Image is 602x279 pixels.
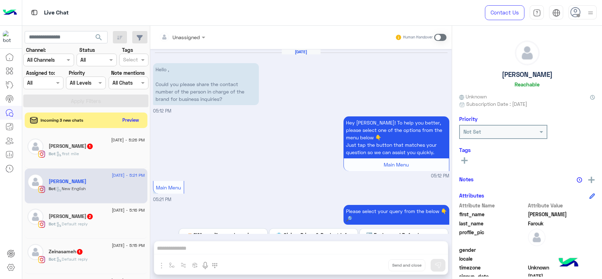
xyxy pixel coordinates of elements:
img: Instagram [38,151,45,158]
span: : first mile [55,151,79,156]
span: Incoming 3 new chats [41,117,83,123]
span: Attribute Value [528,202,595,209]
label: Priority [69,69,85,77]
span: : Default reply [55,256,88,262]
span: 05:12 PM [431,173,449,180]
h5: [PERSON_NAME] [502,71,553,79]
img: hulul-logo.png [556,251,581,275]
a: tab [530,5,544,20]
button: Apply Filters [23,95,148,107]
label: Tags [122,46,133,54]
button: Send and close [388,259,425,271]
span: profile_pic [459,229,527,245]
img: defaultAdmin.png [515,41,539,65]
img: tab [30,8,39,17]
span: null [528,246,595,254]
h5: Zeinasameh [49,249,83,255]
button: search [90,31,108,46]
span: Bot [49,186,55,191]
span: Unknown [528,264,595,271]
label: Status [79,46,95,54]
span: first_name [459,211,527,218]
h6: Reachable [515,81,540,87]
p: 13/8/2025, 5:21 PM [343,205,449,225]
img: tab [552,9,560,17]
span: 1 [77,249,83,255]
span: Main Menu [384,162,409,168]
p: Sizing, Prices & Product Info 👕 [276,231,351,239]
img: Instagram [38,256,45,263]
span: 1 [87,144,93,149]
a: Contact Us [485,5,524,20]
h6: Notes [459,176,474,182]
label: Note mentions [111,69,145,77]
h5: Amina Amr [49,143,93,149]
p: Live Chat [44,8,69,18]
span: Sohaila [528,211,595,218]
label: Channel: [26,46,46,54]
img: tab [533,9,541,17]
span: locale [459,255,527,262]
span: search [95,33,103,42]
img: defaultAdmin.png [28,244,43,260]
h6: Priority [459,116,478,122]
span: : Default reply [55,221,88,226]
span: gender [459,246,527,254]
img: Instagram [38,186,45,193]
span: last_name [459,220,527,227]
img: defaultAdmin.png [528,229,546,246]
label: Assigned to: [26,69,55,77]
span: [DATE] - 5:16 PM [112,207,145,213]
h5: Sohaila Farouk [49,178,86,184]
span: [DATE] - 5:21 PM [112,172,145,178]
img: defaultAdmin.png [28,209,43,225]
p: When will my order arrive? 🚚 [186,231,261,239]
img: add [588,177,595,183]
span: [DATE] - 5:26 PM [111,137,145,143]
img: 317874714732967 [3,31,16,43]
p: 13/8/2025, 5:12 PM [343,116,449,158]
img: defaultAdmin.png [28,174,43,190]
span: 2 [87,214,93,219]
img: Instagram [38,221,45,228]
p: Exchange / Refund 🔄 [366,231,442,239]
h5: Iman Ibrahim [49,213,93,219]
span: Attribute Name [459,202,527,209]
h6: Attributes [459,192,484,199]
span: Subscription Date : [DATE] [466,100,527,108]
span: : New English [55,186,86,191]
img: Logo [3,5,17,20]
div: Select [122,56,138,65]
span: Bot [49,151,55,156]
span: Main Menu [156,184,181,190]
span: [DATE] - 5:15 PM [112,242,145,249]
span: Farouk [528,220,595,227]
img: profile [586,8,595,17]
span: Unknown [459,93,487,100]
button: Preview [120,115,142,125]
span: 05:12 PM [153,108,171,114]
span: null [528,255,595,262]
span: timezone [459,264,527,271]
img: notes [577,177,582,183]
span: Bot [49,256,55,262]
span: Bot [49,221,55,226]
small: Human Handover [403,35,433,40]
span: 05:21 PM [153,197,171,202]
h6: [DATE] [282,49,321,54]
p: 13/8/2025, 5:12 PM [153,63,259,105]
h6: Tags [459,147,595,153]
img: defaultAdmin.png [28,139,43,154]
